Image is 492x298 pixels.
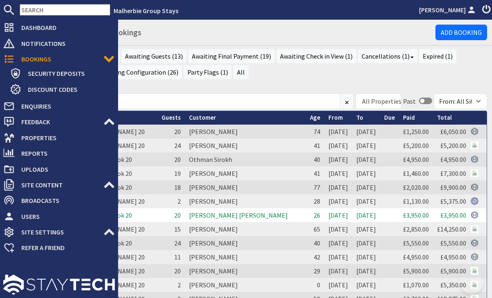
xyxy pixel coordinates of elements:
a: Properties [3,131,115,144]
a: Security Deposits [10,67,115,80]
a: £1,070.00 [403,281,429,289]
td: [PERSON_NAME] [185,194,306,208]
a: Discount Codes [10,83,115,96]
td: [DATE] [352,278,380,292]
a: Broadcasts [3,194,115,207]
span: Bookings [15,52,103,66]
a: £9,900.00 [440,183,466,191]
span: Notifications [15,37,115,50]
a: Site Content [3,178,115,191]
a: Reports [3,147,115,160]
a: Awaiting Guests (13) [121,49,187,63]
a: Age [310,114,320,121]
a: All [233,65,248,79]
td: [DATE] [352,208,380,222]
a: From [328,114,343,121]
span: Broadcasts [15,194,115,207]
a: Bookings [3,52,115,66]
span: 20 [174,155,181,164]
td: 41 [306,139,324,152]
td: [DATE] [324,222,352,236]
span: Users [15,210,115,223]
a: £3,950.00 [440,211,466,219]
td: 77 [306,180,324,194]
a: Dashboard [3,21,115,34]
span: 18 [174,183,181,191]
iframe: Toggle Customer Support [459,269,484,294]
img: Referer: Sleeps 12 [471,127,478,135]
td: [PERSON_NAME] [185,278,306,292]
span: Uploads [15,163,115,176]
a: To [356,114,363,121]
a: Party Flags (1) [184,65,232,79]
span: 15 [174,225,181,233]
img: Referer: Sleeps 12 [471,155,478,163]
td: 0 [306,278,324,292]
span: Reports [15,147,115,160]
td: 26 [306,208,324,222]
a: Expired (1) [419,49,456,63]
td: 40 [306,236,324,250]
a: £2,020.00 [403,183,429,191]
td: [DATE] [324,125,352,139]
span: 11 [174,253,181,261]
td: [DATE] [324,166,352,180]
a: Enquiries [3,100,115,113]
a: Uploads [3,163,115,176]
td: [DATE] [352,180,380,194]
div: Past [403,96,416,106]
img: Referer: Malherbie Group Stays [471,225,478,233]
a: £4,950.00 [403,253,429,261]
td: 29 [306,264,324,278]
span: 20 [174,211,181,219]
a: £6,050.00 [440,127,466,136]
td: [DATE] [324,264,352,278]
a: £4,950.00 [440,253,466,261]
a: Awaiting Configuration (26) [96,65,182,79]
a: Guests [162,114,181,121]
a: £5,375.00 [440,197,466,205]
td: [DATE] [324,250,352,264]
a: Notifications [3,37,115,50]
a: £5,350.00 [440,281,466,289]
td: [DATE] [324,278,352,292]
a: Site Settings [3,225,115,239]
img: Referer: Group Stays [471,197,478,205]
td: [DATE] [324,152,352,166]
td: [PERSON_NAME] [185,166,306,180]
td: [PERSON_NAME] [185,236,306,250]
td: [DATE] [324,208,352,222]
input: Search... [25,93,340,109]
a: Add Booking [435,25,487,40]
a: Users [3,210,115,223]
a: Cancellations (1) [358,49,417,63]
td: [DATE] [324,180,352,194]
td: [DATE] [324,236,352,250]
img: Referer: Sleeps 12 [471,211,478,219]
span: Site Settings [15,225,103,239]
td: 74 [306,125,324,139]
a: £2,850.00 [403,225,429,233]
a: Customer [189,114,216,121]
td: [DATE] [352,222,380,236]
span: Site Content [15,178,103,191]
td: 65 [306,222,324,236]
td: [DATE] [352,236,380,250]
td: [PERSON_NAME] [185,250,306,264]
a: Total [437,114,452,121]
a: Feedback [3,115,115,128]
td: [DATE] [324,194,352,208]
td: [DATE] [352,152,380,166]
td: [DATE] [352,125,380,139]
span: Dashboard [15,21,115,34]
td: 42 [306,250,324,264]
a: £5,200.00 [403,141,429,150]
span: 19 [174,169,181,177]
a: £5,900.00 [403,267,429,275]
a: Malherbie Group Stays [114,7,178,15]
a: £1,250.00 [403,127,429,136]
span: 20 [174,267,181,275]
span: 2 [178,197,181,205]
a: £5,200.00 [440,141,466,150]
td: [PERSON_NAME] [185,139,306,152]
